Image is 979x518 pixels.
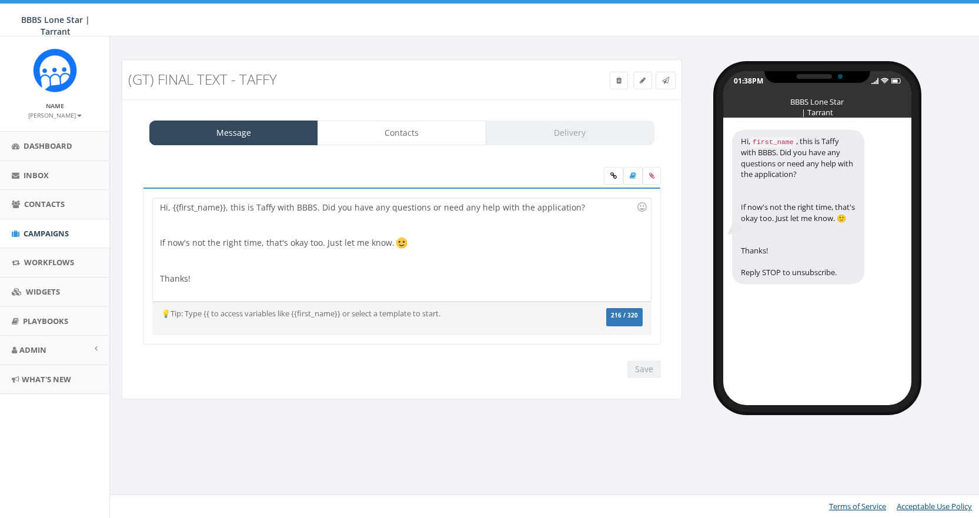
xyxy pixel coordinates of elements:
div: Hi, {{first_name}}, this is Taffy with BBBS. Did you have any questions or need any help with the... [153,198,650,301]
span: BBBS Lone Star | Tarrant [21,14,90,37]
span: Delete Campaign [616,75,622,85]
a: [PERSON_NAME] [28,109,82,120]
code: first_name [750,137,796,148]
span: Contacts [24,199,65,209]
a: Terms of Service [829,501,886,512]
span: Edit Campaign [640,75,646,85]
h3: (GT) Final Text - Taffy [128,72,534,87]
a: Acceptable Use Policy [897,501,972,512]
span: 216 / 320 [611,312,638,319]
a: Message [149,121,318,145]
span: Inbox [24,170,49,181]
label: Insert Template Text [623,167,643,185]
small: Name [46,102,64,110]
div: 01:38PM [734,76,763,86]
span: Admin [19,345,46,355]
div: 💡Tip: Type {{ to access variables like {{first_name}} or select a template to start. [152,308,568,319]
span: Workflows [24,257,74,268]
span: Send Test Message [662,75,669,85]
span: Dashboard [24,141,72,151]
span: Widgets [26,286,60,297]
div: BBBS Lone Star | Tarrant [788,96,847,102]
img: 🙂 [396,237,407,249]
span: Campaigns [24,228,69,239]
img: Rally_Corp_Icon_1.png [33,48,77,92]
a: Contacts [318,121,486,145]
span: Attach your media [643,167,661,185]
small: [PERSON_NAME] [28,111,82,119]
span: What's New [22,374,71,385]
span: Playbooks [23,316,68,326]
div: Hi, , this is Taffy with BBBS. Did you have any questions or need any help with the application? ... [732,130,864,284]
